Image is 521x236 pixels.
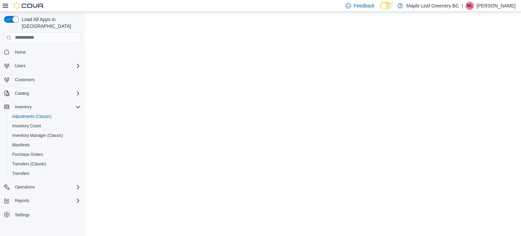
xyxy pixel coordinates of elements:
span: Reports [15,198,29,203]
span: Catalog [12,89,81,97]
span: Home [12,48,81,56]
button: Inventory [12,103,34,111]
span: ML [467,2,473,10]
a: Transfers (Classic) [9,160,49,168]
span: Adjustments (Classic) [9,112,81,121]
span: Inventory [15,104,32,110]
span: Purchase Orders [12,152,43,157]
span: Inventory Count [12,123,41,129]
button: Transfers (Classic) [7,159,83,169]
span: Settings [12,210,81,219]
span: Catalog [15,91,29,96]
a: Transfers [9,169,32,178]
button: Adjustments (Classic) [7,112,83,121]
span: Purchase Orders [9,150,81,159]
button: Reports [1,196,83,205]
span: Customers [15,77,35,83]
button: Inventory Count [7,121,83,131]
span: Adjustments (Classic) [12,114,52,119]
span: Operations [15,184,35,190]
button: Users [12,62,28,70]
span: Inventory Manager (Classic) [9,131,81,140]
span: Transfers (Classic) [9,160,81,168]
div: Michelle Lim [466,2,474,10]
button: Manifests [7,140,83,150]
span: Users [12,62,81,70]
span: Operations [12,183,81,191]
a: Customers [12,76,37,84]
span: Inventory Count [9,122,81,130]
button: Inventory Manager (Classic) [7,131,83,140]
button: Catalog [1,89,83,98]
span: Transfers (Classic) [12,161,46,167]
button: Reports [12,197,32,205]
span: Home [15,50,26,55]
a: Manifests [9,141,32,149]
span: Inventory [12,103,81,111]
button: Customers [1,75,83,85]
span: Manifests [9,141,81,149]
a: Settings [12,211,32,219]
a: Inventory Manager (Classic) [9,131,66,140]
img: Cova [14,2,44,9]
a: Home [12,48,28,56]
span: Feedback [354,2,374,9]
button: Users [1,61,83,71]
span: Inventory Manager (Classic) [12,133,63,138]
button: Operations [1,182,83,192]
span: Settings [15,212,30,218]
p: | [462,2,463,10]
span: Manifests [12,142,30,148]
a: Purchase Orders [9,150,46,159]
p: Maple Leaf Greenery BC [406,2,459,10]
span: Users [15,63,25,69]
span: Customers [12,75,81,84]
span: Transfers [12,171,29,176]
a: Inventory Count [9,122,44,130]
button: Home [1,47,83,57]
input: Dark Mode [380,2,394,9]
a: Adjustments (Classic) [9,112,54,121]
span: Reports [12,197,81,205]
p: [PERSON_NAME] [477,2,516,10]
button: Operations [12,183,38,191]
button: Settings [1,210,83,219]
button: Inventory [1,102,83,112]
button: Transfers [7,169,83,178]
button: Catalog [12,89,32,97]
span: Load All Apps in [GEOGRAPHIC_DATA] [19,16,81,30]
span: Transfers [9,169,81,178]
button: Purchase Orders [7,150,83,159]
